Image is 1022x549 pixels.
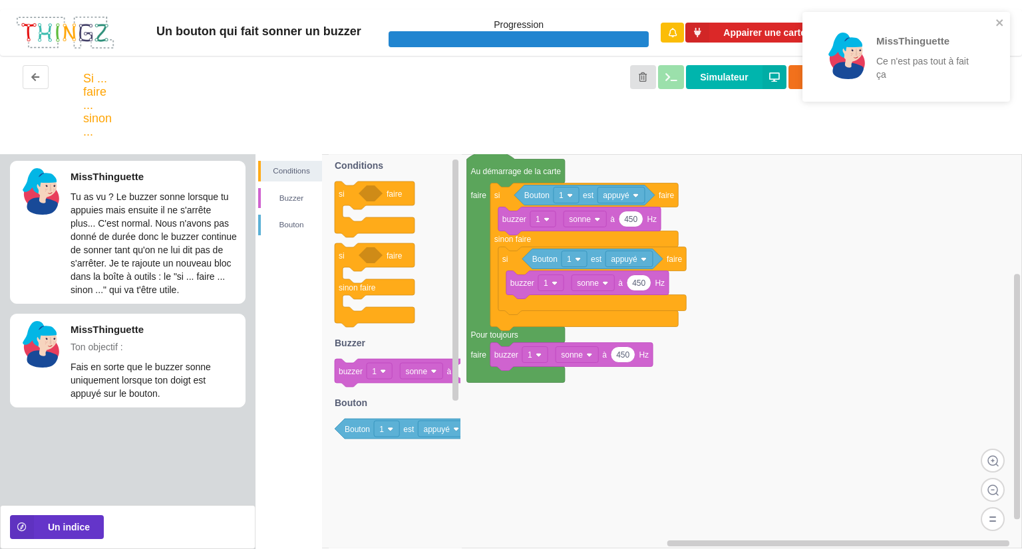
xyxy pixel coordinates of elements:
text: 1 [559,191,564,200]
text: 1 [536,215,540,224]
text: faire [387,189,403,199]
text: appuyé [611,255,637,264]
text: est [583,191,594,200]
p: Ce n'est pas tout à fait ça [876,55,980,81]
p: Tu as vu ? Le buzzer sonne lorsque tu appuies mais ensuite il ne s'arrête plus... C'est normal. N... [71,190,238,296]
p: Ton objectif : [71,340,238,354]
text: sinon faire [494,235,532,244]
button: Un indice [10,515,104,539]
text: buzzer [502,215,526,224]
text: Bouton [524,191,550,200]
text: 450 [632,278,645,288]
text: faire [471,350,487,360]
text: 450 [616,350,629,360]
text: sonne [561,350,583,360]
div: Conditions [261,164,322,177]
text: sonne [569,215,591,224]
text: 450 [624,215,637,224]
text: Hz [647,215,657,224]
text: sonne [577,278,599,288]
text: 1 [379,425,384,434]
text: à [618,278,623,288]
p: MissThinguette [71,322,238,336]
div: Buzzer [261,191,322,205]
button: Téléverser [788,65,887,89]
text: 1 [372,367,377,376]
text: 1 [544,278,548,288]
text: Bouton [345,425,370,434]
text: est [591,255,602,264]
text: à [602,350,607,360]
text: si [339,189,345,199]
text: si [502,255,508,264]
div: Un bouton qui fait sonner un buzzer [129,24,389,39]
text: buzzer [339,367,363,376]
text: faire [659,191,675,200]
text: faire [667,255,683,264]
text: à [446,367,451,376]
div: Bouton [261,218,322,231]
text: si [494,191,500,200]
text: 1 [567,255,572,264]
p: Fais en sorte que le buzzer sonne uniquement lorsque ton doigt est appuyé sur le bouton. [71,360,238,400]
button: Appairer une carte [685,23,820,43]
text: Buzzer [335,338,365,348]
text: 1 [528,350,532,360]
text: sonne [405,367,427,376]
button: close [995,17,1005,30]
text: si [339,251,345,261]
img: thingz_logo.png [15,15,115,51]
text: Hz [639,350,649,360]
button: Simulateur [686,65,786,89]
text: faire [387,251,403,261]
text: sinon faire [339,283,376,292]
p: MissThinguette [876,34,980,48]
p: MissThinguette [71,169,238,183]
text: Bouton [532,255,558,264]
text: à [610,215,615,224]
text: Hz [655,278,665,288]
text: est [403,425,415,434]
text: Conditions [335,160,383,171]
p: Progression [389,18,649,31]
text: Pour toujours [471,330,518,340]
text: buzzer [510,278,534,288]
button: Annuler les modifications et revenir au début de l'étape [630,65,656,89]
text: Au démarrage de la carte [470,167,561,176]
text: faire [471,191,487,200]
div: Si ... faire ... sinon ... [83,72,112,138]
text: Bouton [335,397,367,408]
text: appuyé [423,425,450,434]
text: appuyé [603,191,629,200]
text: buzzer [494,350,518,360]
